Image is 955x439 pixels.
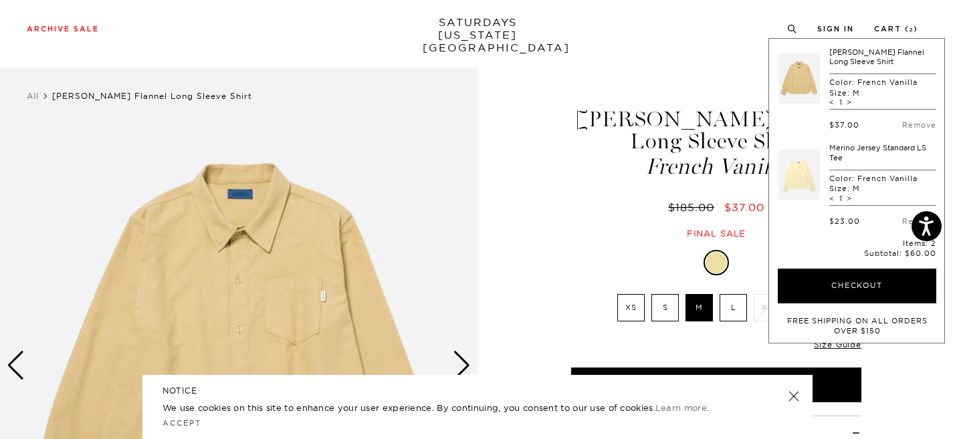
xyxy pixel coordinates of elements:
[685,294,713,321] label: M
[571,368,861,402] button: Add to Cart
[829,194,835,203] span: <
[720,294,747,321] label: L
[847,98,852,107] span: >
[902,216,936,226] a: Remove
[655,402,707,413] a: Learn more
[829,88,918,98] p: Size: M
[829,78,918,87] p: Color: French Vanilla
[569,228,863,239] div: Final sale
[163,401,745,414] p: We use cookies on this site to enhance your user experience. By continuing, you consent to our us...
[7,351,25,380] div: Previous slide
[902,120,936,130] a: Remove
[847,194,852,203] span: >
[27,91,39,101] a: All
[829,216,860,226] div: $23.00
[829,174,918,183] p: Color: French Vanilla
[569,108,863,178] h1: [PERSON_NAME] Flannel Long Sleeve Shirt
[905,249,936,258] span: $60.00
[617,294,645,321] label: XS
[651,294,679,321] label: S
[668,200,720,214] del: $185.00
[569,156,863,178] span: French Vanilla
[27,25,99,33] a: Archive Sale
[817,25,854,33] a: Sign In
[163,418,201,428] a: Accept
[829,47,924,66] a: [PERSON_NAME] Flannel Long Sleeve Shirt
[778,239,936,248] p: Items: 2
[829,184,918,193] p: Size: M
[784,316,930,337] p: FREE SHIPPING ON ALL ORDERS OVER $150
[829,98,835,107] span: <
[829,120,859,130] div: $37.00
[910,27,914,33] small: 2
[778,249,936,258] p: Subtotal:
[829,143,926,162] a: Merino Jersey Standard LS Tee
[874,25,918,33] a: Cart (2)
[423,16,533,54] a: SATURDAYS[US_STATE][GEOGRAPHIC_DATA]
[163,385,792,397] h5: NOTICE
[52,91,252,101] span: [PERSON_NAME] Flannel Long Sleeve Shirt
[453,351,471,380] div: Next slide
[814,339,861,349] a: Size Guide
[778,269,936,303] button: Checkout
[724,200,764,214] span: $37.00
